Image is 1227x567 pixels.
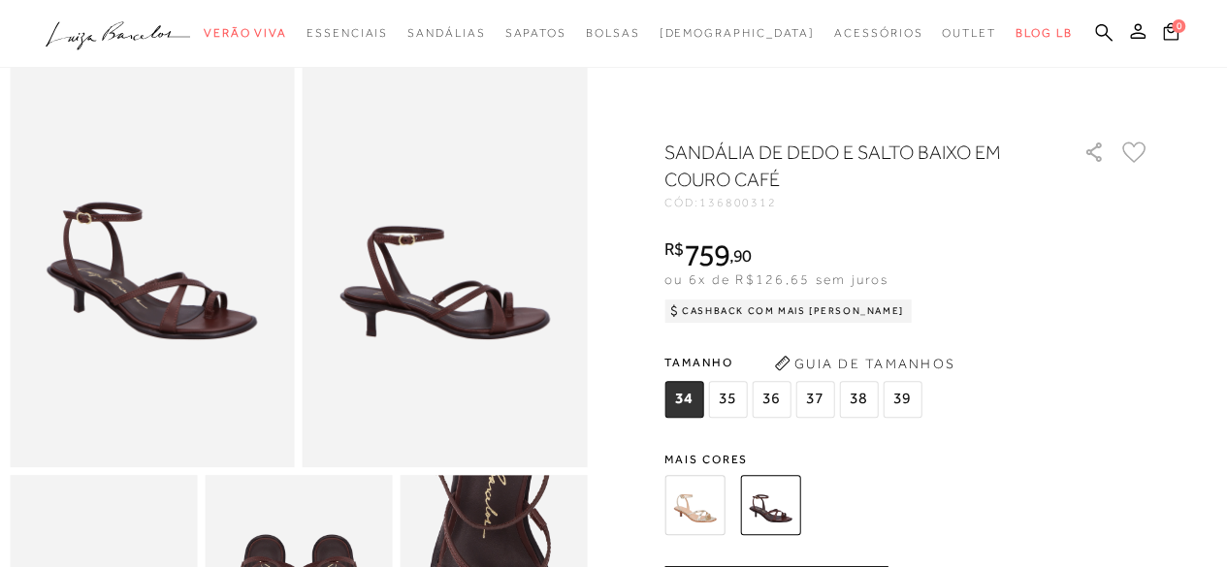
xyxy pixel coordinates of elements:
button: Guia de Tamanhos [767,348,961,379]
i: R$ [664,240,684,258]
span: Essenciais [307,26,388,40]
a: noSubCategoriesText [204,16,287,51]
img: SANDÁLIA DE DEDO E SALTO BAIXO EM COBRA METALIZADA OURO [664,475,725,535]
a: noSubCategoriesText [504,16,565,51]
span: 0 [1172,19,1185,33]
a: noSubCategoriesText [307,16,388,51]
div: CÓD: [664,197,1052,208]
img: image [303,41,588,467]
span: 37 [795,381,834,418]
img: SANDÁLIA DE DEDO E SALTO BAIXO EM COURO CAFÉ [740,475,800,535]
span: 38 [839,381,878,418]
i: , [729,247,752,265]
a: noSubCategoriesText [586,16,640,51]
button: 0 [1157,21,1184,47]
h1: SANDÁLIA DE DEDO E SALTO BAIXO EM COURO CAFÉ [664,139,1028,193]
span: 36 [752,381,791,418]
span: [DEMOGRAPHIC_DATA] [659,26,815,40]
span: 759 [684,237,729,272]
div: Cashback com Mais [PERSON_NAME] [664,299,912,323]
span: Acessórios [834,26,922,40]
span: 39 [883,381,921,418]
span: ou 6x de R$126,65 sem juros [664,271,888,287]
span: 90 [733,245,752,266]
span: Bolsas [586,26,640,40]
img: image [10,41,295,467]
span: Verão Viva [204,26,287,40]
span: Sapatos [504,26,565,40]
a: noSubCategoriesText [942,16,996,51]
span: 136800312 [699,196,777,209]
span: Outlet [942,26,996,40]
a: noSubCategoriesText [407,16,485,51]
a: noSubCategoriesText [659,16,815,51]
span: Tamanho [664,348,926,377]
span: Mais cores [664,454,1149,465]
a: noSubCategoriesText [834,16,922,51]
span: 35 [708,381,747,418]
span: BLOG LB [1016,26,1072,40]
span: 34 [664,381,703,418]
span: Sandálias [407,26,485,40]
a: BLOG LB [1016,16,1072,51]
